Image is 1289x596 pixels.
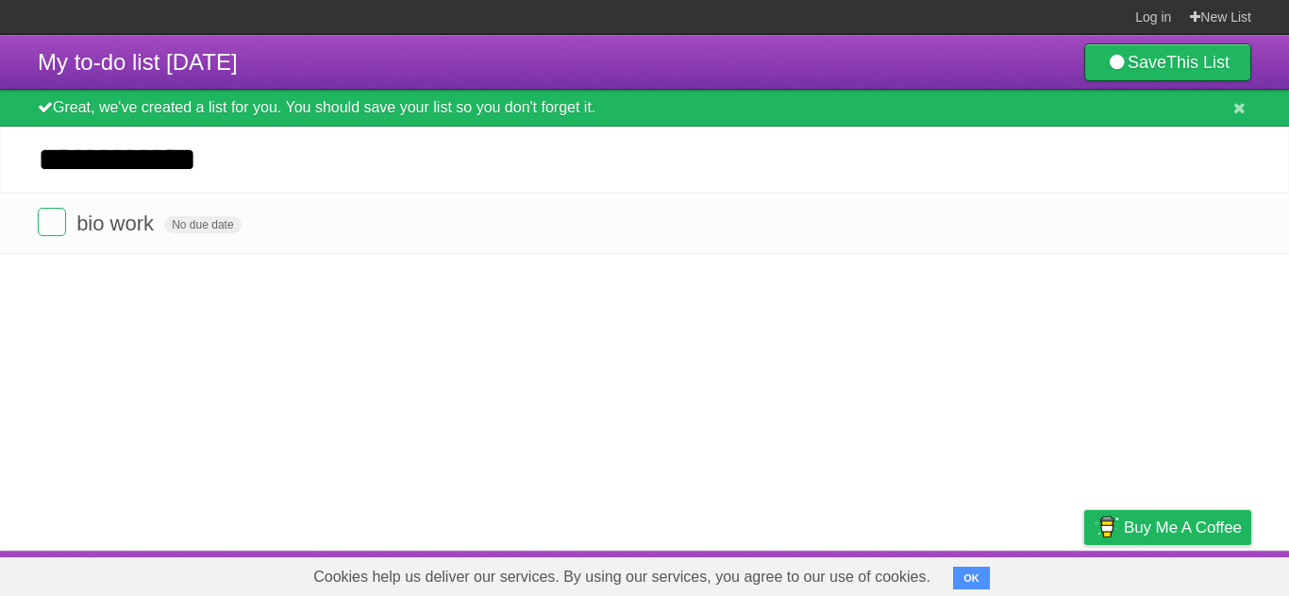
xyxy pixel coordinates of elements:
a: Developers [896,555,972,591]
img: Buy me a coffee [1094,511,1119,543]
a: Suggest a feature [1132,555,1251,591]
a: Buy me a coffee [1084,510,1251,545]
a: About [833,555,873,591]
span: No due date [164,216,241,233]
button: OK [953,567,990,589]
b: This List [1166,53,1230,72]
span: Buy me a coffee [1124,511,1242,544]
a: Terms [996,555,1037,591]
span: bio work [76,212,159,235]
span: My to-do list [DATE] [38,49,238,75]
a: SaveThis List [1084,43,1251,81]
label: Done [38,208,66,236]
a: Privacy [1060,555,1109,591]
span: Cookies help us deliver our services. By using our services, you agree to our use of cookies. [294,558,949,596]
